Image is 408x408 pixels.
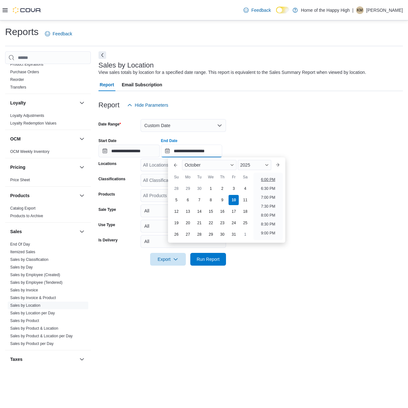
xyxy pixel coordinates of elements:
[78,163,86,171] button: Pricing
[183,229,193,240] div: day-27
[10,62,43,67] a: Product Expirations
[122,78,162,91] span: Email Subscription
[217,195,227,205] div: day-9
[10,370,29,374] a: Tax Details
[10,249,35,254] span: Itemized Sales
[10,206,35,211] a: Catalog Export
[98,122,121,127] label: Date Range
[240,162,250,168] span: 2025
[194,218,204,228] div: day-21
[10,178,30,182] a: Price Sheet
[98,207,116,212] label: Sale Type
[197,256,220,262] span: Run Report
[259,203,278,210] li: 7:30 PM
[10,164,25,170] h3: Pricing
[5,112,91,130] div: Loyalty
[98,222,115,227] label: Use Type
[217,206,227,217] div: day-16
[10,136,21,142] h3: OCM
[251,7,271,13] span: Feedback
[238,160,271,170] div: Button. Open the year selector. 2025 is currently selected.
[98,192,115,197] label: Products
[5,25,39,38] h1: Reports
[10,333,73,339] span: Sales by Product & Location per Day
[141,220,226,233] button: All
[183,218,193,228] div: day-20
[10,136,77,142] button: OCM
[240,206,250,217] div: day-18
[10,265,33,270] span: Sales by Day
[10,288,38,292] a: Sales by Invoice
[161,138,178,143] label: End Date
[141,235,226,248] button: All
[10,341,54,346] a: Sales by Product per Day
[356,6,364,14] div: Katelyn McCallum
[10,257,48,262] a: Sales by Classification
[10,296,56,300] a: Sales by Invoice & Product
[217,218,227,228] div: day-23
[183,183,193,194] div: day-29
[98,145,160,157] input: Press the down key to open a popover containing a calendar.
[10,69,39,75] span: Purchase Orders
[10,228,77,235] button: Sales
[240,229,250,240] div: day-1
[98,101,120,109] h3: Report
[194,195,204,205] div: day-7
[10,85,26,90] span: Transfers
[183,206,193,217] div: day-13
[100,78,114,91] span: Report
[98,138,117,143] label: Start Date
[10,318,39,323] span: Sales by Product
[352,6,353,14] p: |
[78,192,86,199] button: Products
[5,368,91,386] div: Taxes
[5,148,91,158] div: OCM
[10,121,56,125] a: Loyalty Redemption Values
[206,195,216,205] div: day-8
[259,185,278,192] li: 6:30 PM
[10,311,55,315] a: Sales by Location per Day
[171,160,181,170] button: Previous Month
[98,238,118,243] label: Is Delivery
[10,192,77,199] button: Products
[10,272,60,277] span: Sales by Employee (Created)
[259,194,278,201] li: 7:00 PM
[171,229,181,240] div: day-26
[194,206,204,217] div: day-14
[10,85,26,89] a: Transfers
[10,164,77,170] button: Pricing
[206,206,216,217] div: day-15
[10,303,40,308] a: Sales by Location
[78,355,86,363] button: Taxes
[10,273,60,277] a: Sales by Employee (Created)
[10,250,35,254] a: Itemized Sales
[10,77,24,82] a: Reorder
[194,172,204,182] div: Tu
[10,356,77,362] button: Taxes
[229,183,239,194] div: day-3
[13,7,41,13] img: Cova
[259,229,278,237] li: 9:00 PM
[357,6,363,14] span: KM
[259,238,278,246] li: 9:30 PM
[10,100,77,106] button: Loyalty
[10,369,29,375] span: Tax Details
[206,172,216,182] div: We
[141,119,226,132] button: Custom Date
[10,100,26,106] h3: Loyalty
[10,334,73,338] a: Sales by Product & Location per Day
[98,61,154,69] h3: Sales by Location
[190,253,226,266] button: Run Report
[10,311,55,316] span: Sales by Location per Day
[10,149,49,154] a: OCM Weekly Inventory
[78,228,86,235] button: Sales
[10,113,44,118] span: Loyalty Adjustments
[217,183,227,194] div: day-2
[366,6,403,14] p: [PERSON_NAME]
